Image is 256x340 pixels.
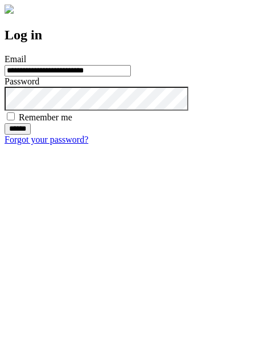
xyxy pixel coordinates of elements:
[5,54,26,64] label: Email
[5,5,14,14] img: logo-4e3dc11c47720685a147b03b5a06dd966a58ff35d612b21f08c02c0306f2b779.png
[5,76,39,86] label: Password
[19,112,72,122] label: Remember me
[5,27,251,43] h2: Log in
[5,135,88,144] a: Forgot your password?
